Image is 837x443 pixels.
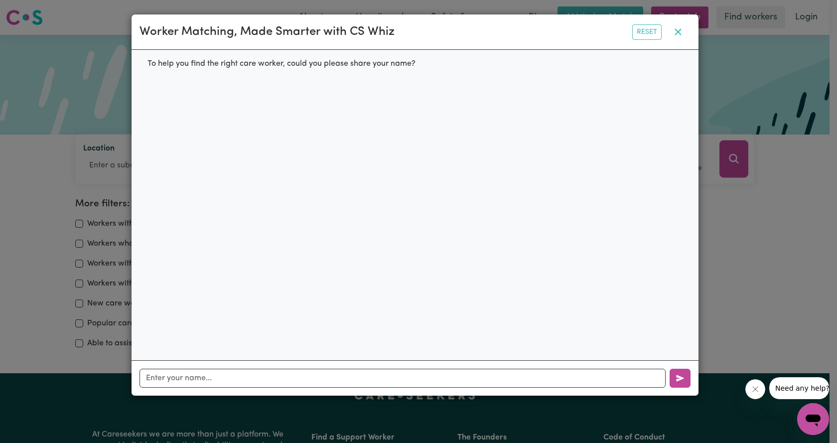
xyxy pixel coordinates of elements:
[139,369,666,388] input: Enter your name...
[139,23,395,41] div: Worker Matching, Made Smarter with CS Whiz
[139,50,423,78] div: To help you find the right care worker, could you please share your name?
[745,379,765,399] iframe: Close message
[6,7,60,15] span: Need any help?
[632,24,662,40] button: Reset
[797,403,829,435] iframe: Button to launch messaging window
[769,377,829,399] iframe: Message from company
